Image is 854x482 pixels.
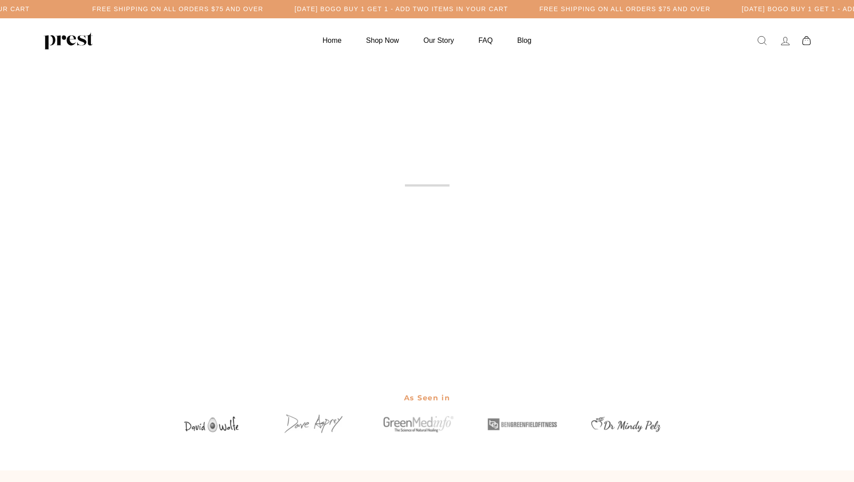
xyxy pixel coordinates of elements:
[467,32,504,49] a: FAQ
[92,5,264,13] h5: Free Shipping on all orders $75 and over
[44,32,93,50] img: PREST ORGANICS
[539,5,710,13] h5: Free Shipping on all orders $75 and over
[311,32,353,49] a: Home
[311,32,542,49] ul: Primary
[413,32,465,49] a: Our Story
[506,32,543,49] a: Blog
[295,5,508,13] h5: [DATE] BOGO BUY 1 GET 1 - ADD TWO ITEMS IN YOUR CART
[355,32,410,49] a: Shop Now
[166,387,688,409] h2: As Seen in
